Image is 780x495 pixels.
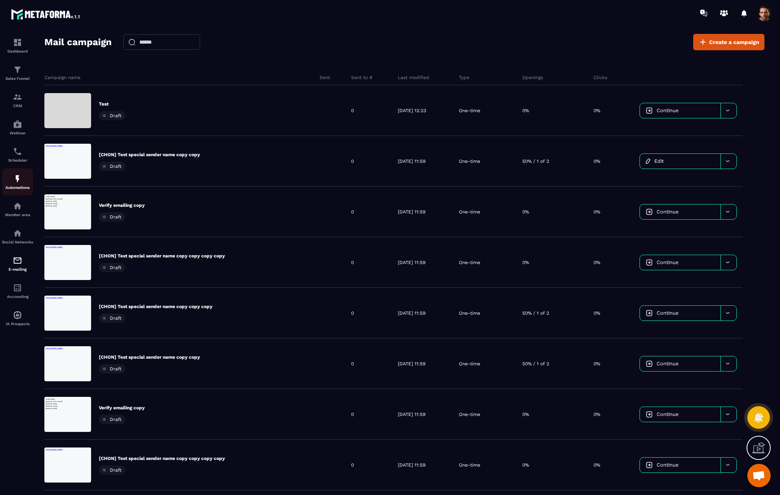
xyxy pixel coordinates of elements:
[2,240,33,244] p: Social Networks
[459,259,480,266] p: One-time
[2,223,33,250] a: social-networksocial-networkSocial Networks
[398,259,425,266] p: [DATE] 11:59
[2,131,33,135] p: Webinar
[13,38,22,47] img: formation
[2,168,33,196] a: automationsautomationsAutomations
[657,361,679,366] span: Continue
[4,34,152,42] p: {{webinar_title}}
[2,114,33,141] a: automationsautomationsWebinar
[4,4,61,11] a: [URL][DOMAIN_NAME]
[99,151,200,158] p: [CHON] Test special sender name copy copy
[522,462,529,468] p: 0%
[351,158,354,164] p: 0
[110,265,121,270] span: Draft
[594,158,600,164] p: 0%
[4,4,152,12] p: email testing
[522,107,529,114] p: 0%
[459,158,480,164] p: One-time
[459,107,480,114] p: One-time
[2,277,33,305] a: accountantaccountantAccounting
[640,103,720,118] a: Continue
[351,462,354,468] p: 0
[640,204,720,219] a: Continue
[351,209,354,215] p: 0
[657,462,679,468] span: Continue
[2,196,33,223] a: automationsautomationsMember area
[4,27,152,35] p: {{webinar_time}}
[2,213,33,217] p: Member area
[646,411,653,418] img: icon
[13,201,22,211] img: automations
[398,209,425,215] p: [DATE] 11:59
[4,19,152,27] p: {{webinar_link}}
[459,310,480,316] p: One-time
[594,361,600,367] p: 0%
[594,462,600,468] p: 0%
[459,74,469,81] p: Type
[99,455,225,462] p: [CHON] Test special sender name copy copy copy copy
[693,34,764,50] a: Create a campaign
[2,141,33,168] a: schedulerschedulerScheduler
[657,310,679,316] span: Continue
[110,315,121,321] span: Draft
[657,411,679,417] span: Continue
[99,303,213,310] p: [CHON] Test special sender name copy copy copy
[2,32,33,59] a: formationformationDashboard
[522,361,549,367] p: 50% / 1 of 2
[657,209,679,215] span: Continue
[2,250,33,277] a: emailemailE-mailing
[110,417,121,422] span: Draft
[13,147,22,156] img: scheduler
[594,259,600,266] p: 0%
[459,361,480,367] p: One-time
[657,107,679,113] span: Continue
[351,361,354,367] p: 0
[657,259,679,265] span: Continue
[13,65,22,74] img: formation
[522,74,543,81] p: Openings
[640,154,720,169] a: Edit
[594,74,607,81] p: Clicks
[640,458,720,472] a: Continue
[13,283,22,292] img: accountant
[2,86,33,114] a: formationformationCRM
[398,411,425,417] p: [DATE] 11:59
[646,360,653,367] img: icon
[646,159,650,164] img: icon
[351,411,354,417] p: 0
[11,7,81,21] img: logo
[99,101,125,107] p: Test
[351,259,354,266] p: 0
[44,34,112,50] h2: Mail campaign
[2,158,33,162] p: Scheduler
[110,366,121,372] span: Draft
[110,214,121,220] span: Draft
[646,310,653,317] img: icon
[398,107,426,114] p: [DATE] 12:23
[398,310,425,316] p: [DATE] 11:59
[13,92,22,102] img: formation
[522,209,529,215] p: 0%
[2,76,33,81] p: Sales Funnel
[4,12,152,19] p: {{webinar_host_name}}
[709,38,759,46] span: Create a campaign
[2,59,33,86] a: formationformationSales Funnel
[110,467,121,473] span: Draft
[594,107,600,114] p: 0%
[2,104,33,108] p: CRM
[2,322,33,326] p: IA Prospects
[2,49,33,53] p: Dashboard
[594,411,600,417] p: 0%
[640,356,720,371] a: Continue
[44,74,81,81] p: Campaign name
[522,259,529,266] p: 0%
